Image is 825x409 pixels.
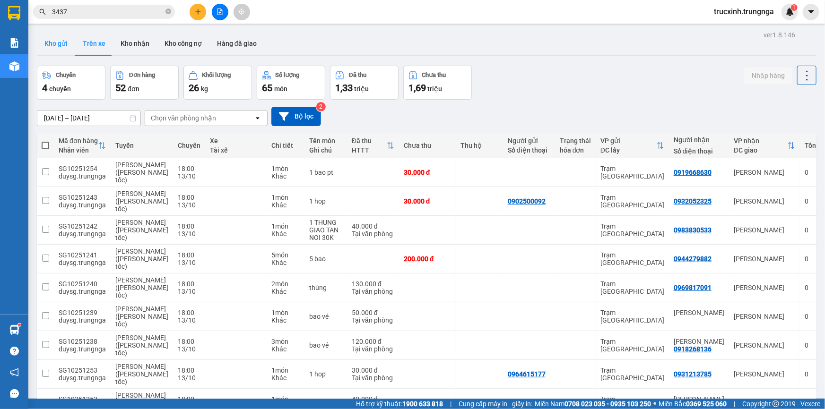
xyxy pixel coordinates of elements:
span: Miền Bắc [659,399,727,409]
th: Toggle SortBy [347,133,399,158]
input: Tìm tên, số ĐT hoặc mã đơn [52,7,164,17]
div: 2 món [271,280,300,288]
div: thùng [309,284,342,291]
button: Khối lượng26kg [183,66,252,100]
div: Khác [271,259,300,266]
span: [PERSON_NAME] ([PERSON_NAME] tốc) [115,161,168,184]
div: Đã thu [349,72,366,78]
div: Khác [271,201,300,209]
div: [PERSON_NAME] [734,255,795,263]
div: KIM LOAN [674,338,724,345]
div: Trạm [GEOGRAPHIC_DATA] [600,251,664,266]
div: 130.000 đ [352,280,394,288]
div: duysg.trungnga [59,345,106,353]
div: Tuyến [115,142,168,149]
div: Người nhận [674,136,724,144]
div: 0964615177 [508,370,546,378]
div: 0919668630 [674,169,712,176]
div: 1 bao pt [309,169,342,176]
div: duysg.trungnga [59,316,106,324]
div: ĐC giao [734,146,788,154]
span: triệu [354,85,369,93]
button: Đơn hàng52đơn [110,66,179,100]
div: 120.000 đ [352,338,394,345]
span: close-circle [165,8,171,17]
span: [PERSON_NAME] ([PERSON_NAME] tốc) [115,363,168,385]
span: 65 [262,82,272,94]
div: 18:00 [178,194,200,201]
div: SG10251252 [59,395,106,403]
div: 30.000 đ [404,197,451,205]
div: 1 món [271,395,300,403]
span: đơn [128,85,139,93]
span: caret-down [807,8,816,16]
span: [PERSON_NAME] ([PERSON_NAME] tốc) [115,247,168,270]
div: Khác [271,345,300,353]
div: 5 món [271,251,300,259]
button: Kho gửi [37,32,75,55]
div: Trạm [GEOGRAPHIC_DATA] [600,194,664,209]
div: SG10251243 [59,194,106,201]
button: Hàng đã giao [209,32,264,55]
div: ver 1.8.146 [764,30,795,40]
div: 13/10 [178,201,200,209]
div: Khối lượng [202,72,231,78]
div: Chuyến [56,72,76,78]
span: 1 [792,4,796,11]
div: 13/10 [178,316,200,324]
div: GIAO TAN NOI 30K [309,226,342,241]
sup: 2 [316,102,326,111]
div: hóa đơn [560,146,591,154]
div: [PERSON_NAME] [734,197,795,205]
div: 1 hop [309,370,342,378]
div: 1 món [271,309,300,316]
div: [PERSON_NAME] [734,226,795,234]
div: Hải Vân [674,309,724,316]
div: Số điện thoại [674,147,724,155]
div: duysg.trungnga [59,230,106,238]
span: plus [195,9,201,15]
div: Chưa thu [404,142,451,149]
div: Chọn văn phòng nhận [151,113,216,123]
th: Toggle SortBy [596,133,669,158]
div: 13/10 [178,172,200,180]
span: ⚪️ [653,402,656,406]
div: 1 món [271,366,300,374]
div: SG10251253 [59,366,106,374]
button: Kho nhận [113,32,157,55]
div: ĐC lấy [600,146,657,154]
div: 18:00 [178,165,200,172]
div: 3 món [271,338,300,345]
button: Chuyến4chuyến [37,66,105,100]
span: [PERSON_NAME] ([PERSON_NAME] tốc) [115,190,168,213]
div: VP nhận [734,137,788,145]
div: VP gửi [600,137,657,145]
div: 0983830533 [674,226,712,234]
div: Trạm [GEOGRAPHIC_DATA] [600,222,664,238]
div: Tài xế [210,146,262,154]
div: Khác [271,172,300,180]
th: Toggle SortBy [729,133,800,158]
div: 30.000 đ [404,169,451,176]
button: Kho công nợ [157,32,209,55]
span: Hỗ trợ kỹ thuật: [356,399,443,409]
div: Chưa thu [422,72,446,78]
img: logo-vxr [8,6,20,20]
div: bao vé [309,341,342,349]
span: chuyến [49,85,71,93]
img: icon-new-feature [786,8,794,16]
span: [PERSON_NAME] ([PERSON_NAME] tốc) [115,219,168,241]
div: HTTT [352,146,387,154]
div: Trạm [GEOGRAPHIC_DATA] [600,309,664,324]
div: SG10251239 [59,309,106,316]
div: 1 món [271,165,300,172]
div: Khác [271,230,300,238]
img: solution-icon [9,38,19,48]
div: 1 món [271,222,300,230]
div: 13/10 [178,230,200,238]
div: 0944279882 [674,255,712,263]
div: duysg.trungnga [59,172,106,180]
span: Miền Nam [535,399,651,409]
div: 50.000 đ [352,309,394,316]
div: [PERSON_NAME] [734,169,795,176]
